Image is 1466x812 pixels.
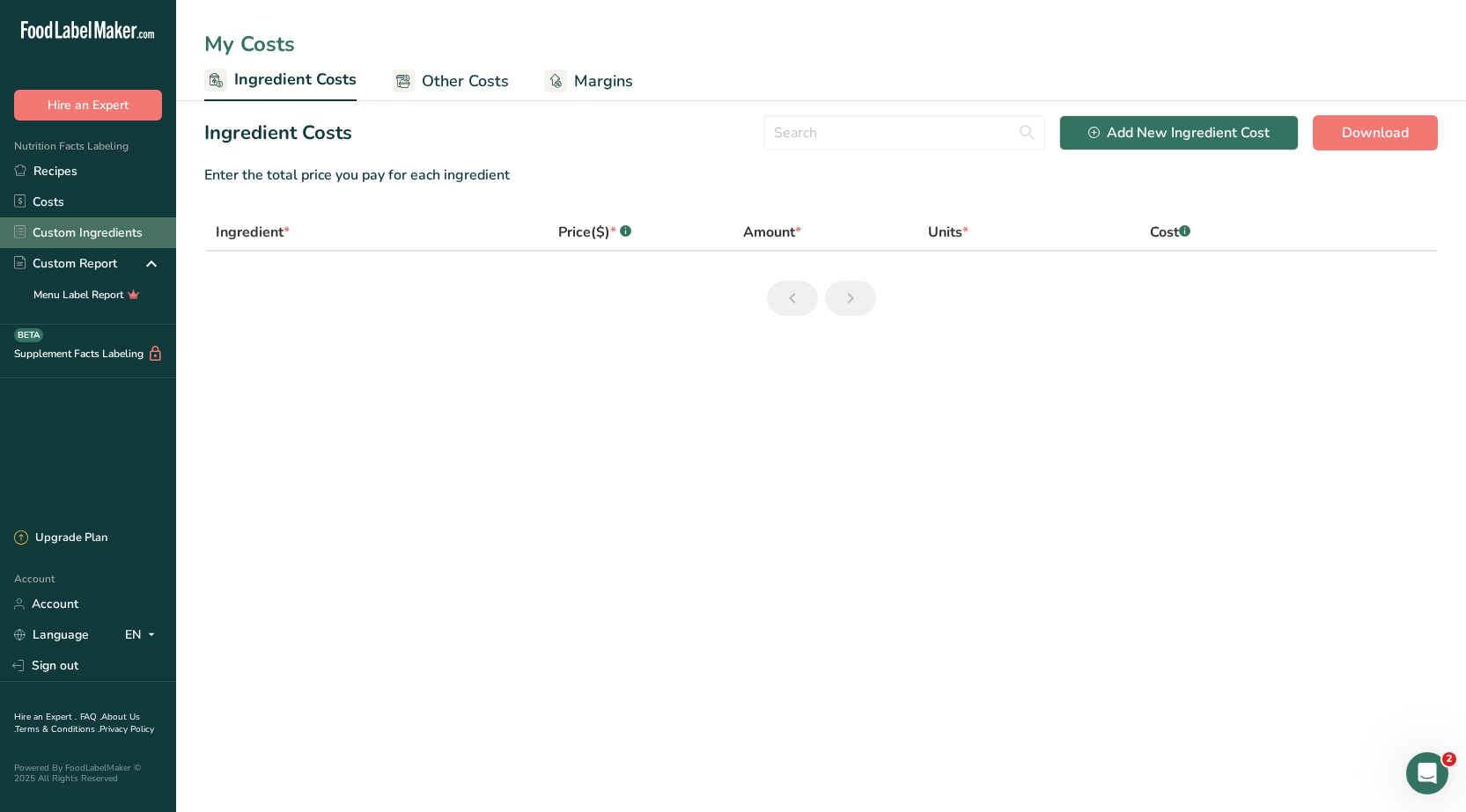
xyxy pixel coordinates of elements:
input: Search [763,115,1045,150]
span: Ingredient Costs [234,68,357,91]
div: EN [125,625,162,646]
a: About Us . [14,711,140,735]
div: Upgrade Plan [14,530,107,547]
a: FAQ . [80,711,101,723]
div: Amount [743,222,801,243]
div: Enter the total price you pay for each ingredient [204,165,1438,186]
a: Hire an Expert . [14,711,77,723]
div: Custom Report [14,254,117,273]
div: Add New Ingredient Cost [1088,122,1270,143]
h2: Ingredient Costs [204,119,352,148]
div: Cost [1150,222,1190,243]
div: My Costs [176,28,1466,60]
button: Hire an Expert [14,90,162,121]
div: Powered By FoodLabelMaker © 2025 All Rights Reserved [14,763,162,784]
div: Ingredient [216,222,290,243]
div: Price($) [558,222,631,243]
button: Download [1313,115,1438,150]
div: BETA [14,328,43,342]
div: Units [928,222,969,243]
a: Ingredient Costs [204,60,357,102]
span: 2 [1442,752,1456,766]
a: Next page [825,281,876,316]
a: Terms & Conditions . [15,723,99,735]
span: Other Costs [422,69,509,93]
iframe: Intercom live chat [1406,752,1448,794]
a: Privacy Policy [99,723,154,735]
a: Previous page [767,281,818,316]
span: Margins [574,69,633,93]
a: Other Costs [392,62,509,101]
a: Language [14,619,89,650]
a: Margins [544,62,633,101]
span: Download [1342,122,1409,143]
button: Add New Ingredient Cost [1059,115,1299,150]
